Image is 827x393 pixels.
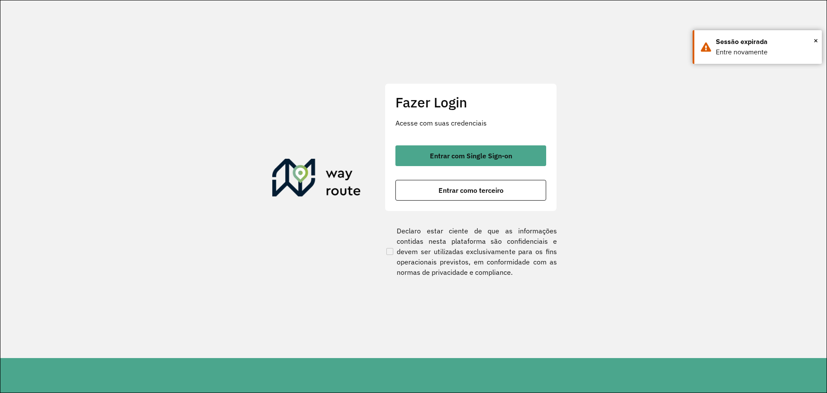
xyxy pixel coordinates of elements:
span: × [814,34,818,47]
span: Entrar com Single Sign-on [430,152,512,159]
div: Sessão expirada [716,37,815,47]
h2: Fazer Login [395,94,546,110]
img: Roteirizador AmbevTech [272,159,361,200]
span: Entrar como terceiro [438,187,504,194]
label: Declaro estar ciente de que as informações contidas nesta plataforma são confidenciais e devem se... [385,226,557,277]
button: Close [814,34,818,47]
button: button [395,180,546,201]
div: Entre novamente [716,47,815,57]
button: button [395,145,546,166]
p: Acesse com suas credenciais [395,118,546,128]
